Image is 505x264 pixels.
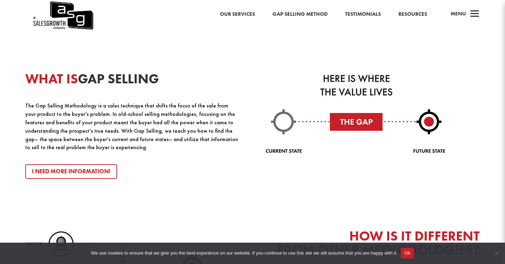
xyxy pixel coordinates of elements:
span: We use cookies to ensure that we give you the best experience on our website. If you continue to ... [91,250,397,257]
span: HOW IS IT DIFFERENT [349,227,480,245]
a: I Need More Information! [25,164,117,179]
h2: FROM OTHER METHODOLOGIES? [265,229,480,260]
span: WHAT IS [25,70,78,88]
a: Testimonials [345,10,381,19]
p: The Gap Selling Methodology is a sales technique that shifts the focus of the sale from your prod... [25,102,240,152]
a: Gap Selling Method [272,10,328,19]
button: Ok [401,248,414,258]
img: value-lives-here [265,72,448,157]
strong: GAP SELLING [25,70,159,88]
a: Resources [398,10,427,19]
span: No [493,250,500,257]
a: Our Services [220,10,255,19]
span: Menu [451,10,466,17]
span: a [468,7,482,21]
